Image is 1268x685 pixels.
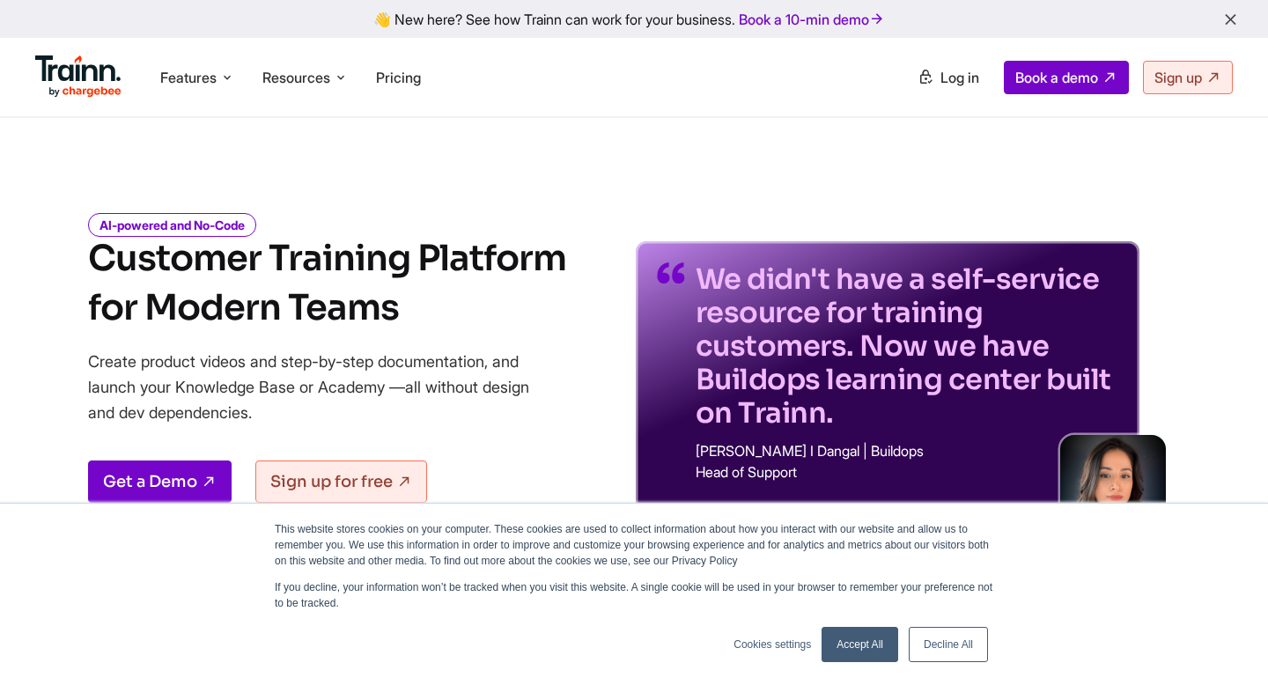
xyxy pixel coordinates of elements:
span: Book a demo [1015,69,1098,86]
div: 👋 New here? See how Trainn can work for your business. [11,11,1257,27]
i: AI-powered and No-Code [88,213,256,237]
span: Resources [262,68,330,87]
a: Sign up [1143,61,1233,94]
a: Accept All [822,627,898,662]
a: Decline All [909,627,988,662]
a: Get a Demo [88,460,232,503]
span: Log in [940,69,979,86]
p: Create product videos and step-by-step documentation, and launch your Knowledge Base or Academy —... [88,349,555,425]
span: Sign up [1154,69,1202,86]
p: We didn't have a self-service resource for training customers. Now we have Buildops learning cent... [696,262,1118,430]
span: Features [160,68,217,87]
img: quotes-purple.41a7099.svg [657,262,685,284]
a: Book a 10-min demo [735,7,888,32]
a: Sign up for free [255,460,427,503]
img: sabina-buildops.d2e8138.png [1060,435,1166,541]
a: Book a demo [1004,61,1129,94]
p: Head of Support [696,465,1118,479]
img: Trainn Logo [35,55,122,98]
p: If you decline, your information won’t be tracked when you visit this website. A single cookie wi... [275,579,993,611]
a: Pricing [376,69,421,86]
p: This website stores cookies on your computer. These cookies are used to collect information about... [275,521,993,569]
h1: Customer Training Platform for Modern Teams [88,234,566,333]
p: [PERSON_NAME] I Dangal | Buildops [696,444,1118,458]
a: Log in [907,62,990,93]
a: Cookies settings [734,637,811,652]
